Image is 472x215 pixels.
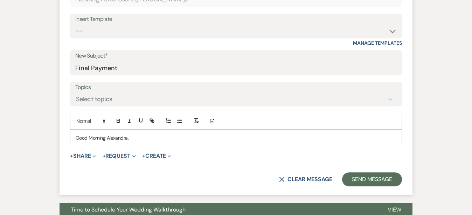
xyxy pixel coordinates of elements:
span: + [70,153,73,159]
div: Select topics [76,95,112,104]
label: Topics [75,82,397,92]
div: Insert Template [75,14,397,24]
button: Share [70,153,96,159]
button: Clear message [279,177,332,182]
button: Send Message [342,172,402,186]
span: + [142,153,145,159]
span: Time to Schedule Your Wedding Walkthrough [71,206,186,213]
label: New Subject* [75,51,397,61]
span: View [388,206,401,213]
span: + [103,153,106,159]
button: Request [103,153,136,159]
a: Manage Templates [353,40,402,46]
button: Create [142,153,171,159]
p: Good Morning Alexandra, [76,134,396,142]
